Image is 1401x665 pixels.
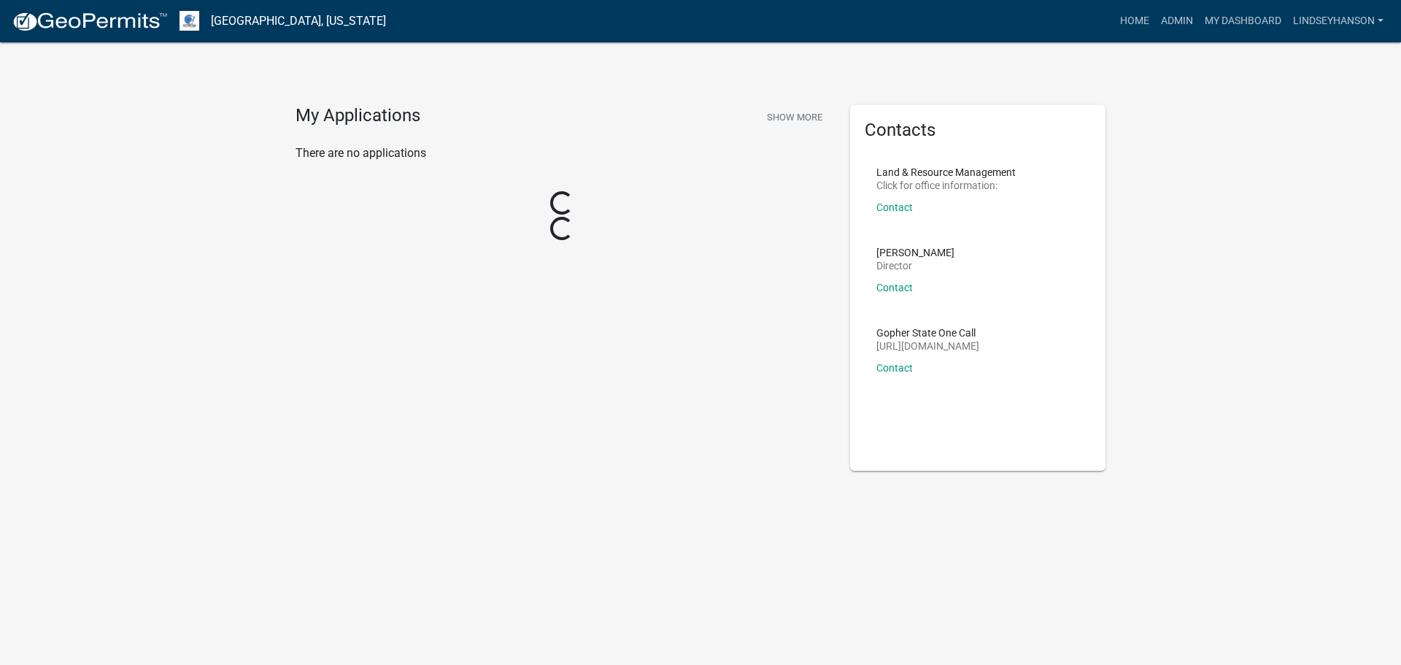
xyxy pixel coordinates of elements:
[296,145,828,162] p: There are no applications
[876,167,1016,177] p: Land & Resource Management
[1287,7,1389,35] a: Lindseyhanson
[1155,7,1199,35] a: Admin
[180,11,199,31] img: Otter Tail County, Minnesota
[876,247,954,258] p: [PERSON_NAME]
[865,120,1091,141] h5: Contacts
[1114,7,1155,35] a: Home
[211,9,386,34] a: [GEOGRAPHIC_DATA], [US_STATE]
[876,282,913,293] a: Contact
[876,341,979,351] p: [URL][DOMAIN_NAME]
[1199,7,1287,35] a: My Dashboard
[876,328,979,338] p: Gopher State One Call
[761,105,828,129] button: Show More
[876,180,1016,191] p: Click for office information:
[296,105,420,127] h4: My Applications
[876,362,913,374] a: Contact
[876,201,913,213] a: Contact
[876,261,954,271] p: Director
